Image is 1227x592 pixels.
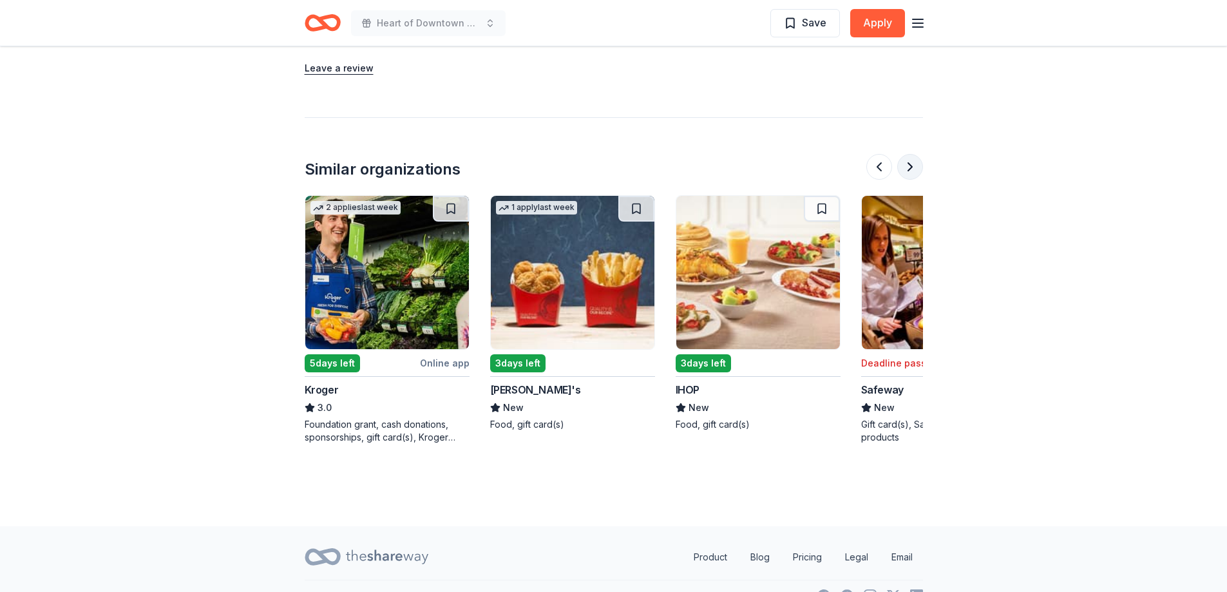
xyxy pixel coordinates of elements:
[676,195,841,431] a: Image for IHOP3days leftIHOPNewFood, gift card(s)
[305,354,360,372] div: 5 days left
[802,14,826,31] span: Save
[683,544,737,570] a: Product
[305,8,341,38] a: Home
[850,9,905,37] button: Apply
[305,61,374,76] button: Leave a review
[676,382,699,397] div: IHOP
[861,195,1026,444] a: Image for SafewayDeadline passedSafewayNewGift card(s), Safeway grocery products
[305,159,461,180] div: Similar organizations
[490,354,546,372] div: 3 days left
[491,196,654,349] img: Image for Wendy's
[305,196,469,349] img: Image for Kroger
[305,418,470,444] div: Foundation grant, cash donations, sponsorships, gift card(s), Kroger products
[305,382,339,397] div: Kroger
[770,9,840,37] button: Save
[377,15,480,31] span: Heart of Downtown Golf Tournament
[689,400,709,415] span: New
[490,195,655,431] a: Image for Wendy's1 applylast week3days left[PERSON_NAME]'sNewFood, gift card(s)
[676,418,841,431] div: Food, gift card(s)
[490,382,581,397] div: [PERSON_NAME]'s
[318,400,332,415] span: 3.0
[676,354,731,372] div: 3 days left
[861,356,938,371] div: Deadline passed
[874,400,895,415] span: New
[351,10,506,36] button: Heart of Downtown Golf Tournament
[305,195,470,444] a: Image for Kroger2 applieslast week5days leftOnline appKroger3.0Foundation grant, cash donations, ...
[683,544,923,570] nav: quick links
[861,418,1026,444] div: Gift card(s), Safeway grocery products
[862,196,1025,349] img: Image for Safeway
[676,196,840,349] img: Image for IHOP
[881,544,923,570] a: Email
[503,400,524,415] span: New
[310,201,401,215] div: 2 applies last week
[835,544,879,570] a: Legal
[420,355,470,371] div: Online app
[490,418,655,431] div: Food, gift card(s)
[783,544,832,570] a: Pricing
[496,201,577,215] div: 1 apply last week
[740,544,780,570] a: Blog
[861,382,904,397] div: Safeway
